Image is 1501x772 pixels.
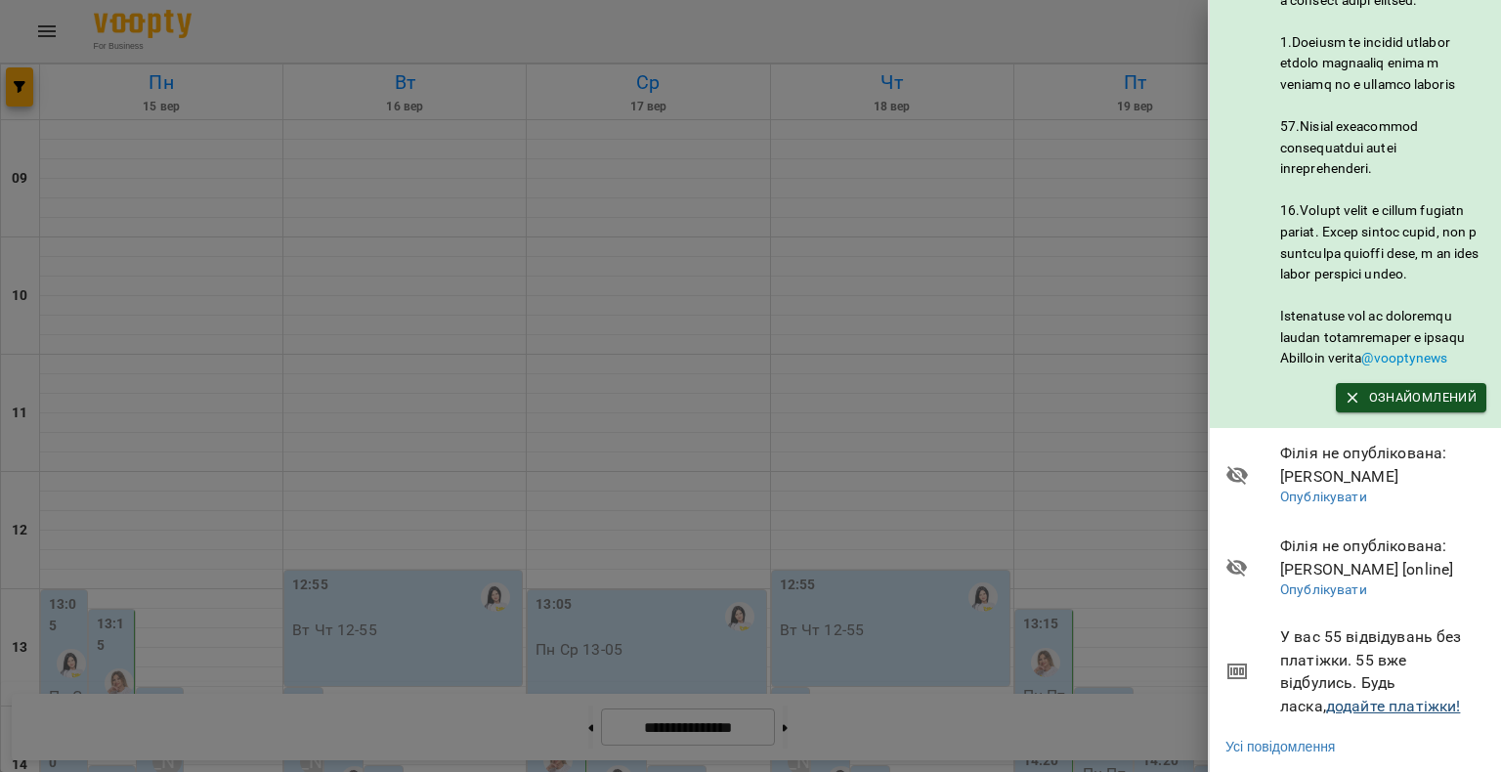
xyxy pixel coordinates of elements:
[1336,383,1486,412] button: Ознайомлений
[1280,625,1486,717] span: У вас 55 відвідувань без платіжки. 55 вже відбулись. Будь ласка,
[1361,350,1447,365] a: @vooptynews
[1280,535,1486,580] span: Філія не опублікована : [PERSON_NAME] [online]
[1280,442,1486,488] span: Філія не опублікована : [PERSON_NAME]
[1346,387,1477,408] span: Ознайомлений
[1225,737,1335,756] a: Усі повідомлення
[1280,489,1367,504] a: Опублікувати
[1280,581,1367,597] a: Опублікувати
[1326,697,1461,715] a: додайте платіжки!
